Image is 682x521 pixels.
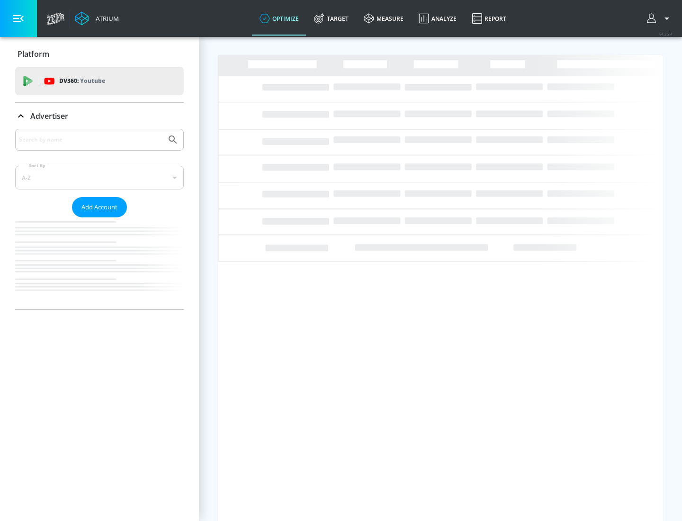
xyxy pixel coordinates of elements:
[15,67,184,95] div: DV360: Youtube
[72,197,127,217] button: Add Account
[15,129,184,309] div: Advertiser
[306,1,356,36] a: Target
[19,134,162,146] input: Search by name
[30,111,68,121] p: Advertiser
[15,217,184,309] nav: list of Advertiser
[59,76,105,86] p: DV360:
[27,162,47,169] label: Sort By
[356,1,411,36] a: measure
[15,103,184,129] div: Advertiser
[411,1,464,36] a: Analyze
[80,76,105,86] p: Youtube
[659,31,673,36] span: v 4.25.4
[18,49,49,59] p: Platform
[75,11,119,26] a: Atrium
[252,1,306,36] a: optimize
[15,41,184,67] div: Platform
[464,1,514,36] a: Report
[92,14,119,23] div: Atrium
[81,202,117,213] span: Add Account
[15,166,184,189] div: A-Z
